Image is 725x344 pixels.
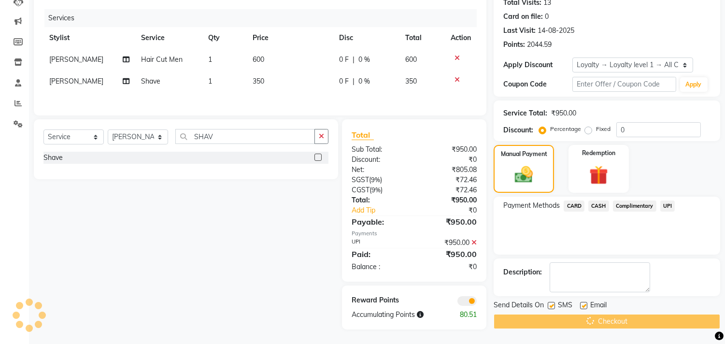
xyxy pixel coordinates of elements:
div: Points: [503,40,525,50]
span: 9% [371,176,380,184]
div: Net: [344,165,414,175]
th: Service [136,27,203,49]
span: 350 [253,77,264,86]
div: ₹0 [414,155,484,165]
div: Reward Points [344,295,414,306]
span: 1 [208,55,212,64]
div: Services [44,9,484,27]
div: ₹950.00 [414,248,484,260]
div: UPI [344,238,414,248]
span: 0 F [339,76,349,86]
div: Card on file: [503,12,543,22]
th: Qty [202,27,247,49]
div: Discount: [503,125,533,135]
div: Apply Discount [503,60,572,70]
div: Payments [352,229,477,238]
div: ( ) [344,175,414,185]
span: 350 [406,77,417,86]
div: 14-08-2025 [538,26,574,36]
span: 0 % [358,55,370,65]
div: ₹950.00 [414,144,484,155]
input: Enter Offer / Coupon Code [572,77,676,92]
a: Add Tip [344,205,426,215]
span: 600 [253,55,264,64]
div: 0 [545,12,549,22]
div: Sub Total: [344,144,414,155]
th: Total [400,27,445,49]
div: ( ) [344,185,414,195]
span: Email [590,300,607,312]
label: Percentage [550,125,581,133]
span: Send Details On [494,300,544,312]
th: Disc [333,27,399,49]
span: Complimentary [613,201,656,212]
span: 0 F [339,55,349,65]
div: 80.51 [449,310,484,320]
div: ₹950.00 [414,216,484,228]
div: Accumulating Points [344,310,449,320]
span: 1 [208,77,212,86]
th: Price [247,27,333,49]
div: Total: [344,195,414,205]
div: ₹950.00 [414,238,484,248]
span: CASH [588,201,609,212]
span: CGST [352,186,370,194]
div: ₹0 [414,262,484,272]
div: Service Total: [503,108,547,118]
div: ₹72.46 [414,175,484,185]
span: Payment Methods [503,201,560,211]
span: Total [352,130,374,140]
div: ₹805.08 [414,165,484,175]
span: 0 % [358,76,370,86]
span: Shave [142,77,161,86]
span: 600 [406,55,417,64]
div: ₹950.00 [414,195,484,205]
span: Hair Cut Men [142,55,183,64]
div: ₹72.46 [414,185,484,195]
span: [PERSON_NAME] [49,77,103,86]
span: SMS [558,300,572,312]
div: Payable: [344,216,414,228]
th: Action [445,27,477,49]
span: | [353,55,355,65]
span: [PERSON_NAME] [49,55,103,64]
div: Description: [503,267,542,277]
div: Last Visit: [503,26,536,36]
button: Apply [680,77,708,92]
img: _cash.svg [509,164,538,185]
div: Shave [43,153,63,163]
span: CARD [564,201,584,212]
input: Search or Scan [175,129,315,144]
div: ₹0 [426,205,484,215]
span: | [353,76,355,86]
th: Stylist [43,27,136,49]
div: 2044.59 [527,40,552,50]
div: ₹950.00 [551,108,576,118]
label: Manual Payment [501,150,547,158]
span: 9% [371,186,381,194]
span: SGST [352,175,369,184]
img: _gift.svg [583,163,614,187]
span: UPI [660,201,675,212]
div: Coupon Code [503,79,572,89]
div: Discount: [344,155,414,165]
label: Fixed [596,125,611,133]
div: Balance : [344,262,414,272]
div: Paid: [344,248,414,260]
label: Redemption [582,149,615,158]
